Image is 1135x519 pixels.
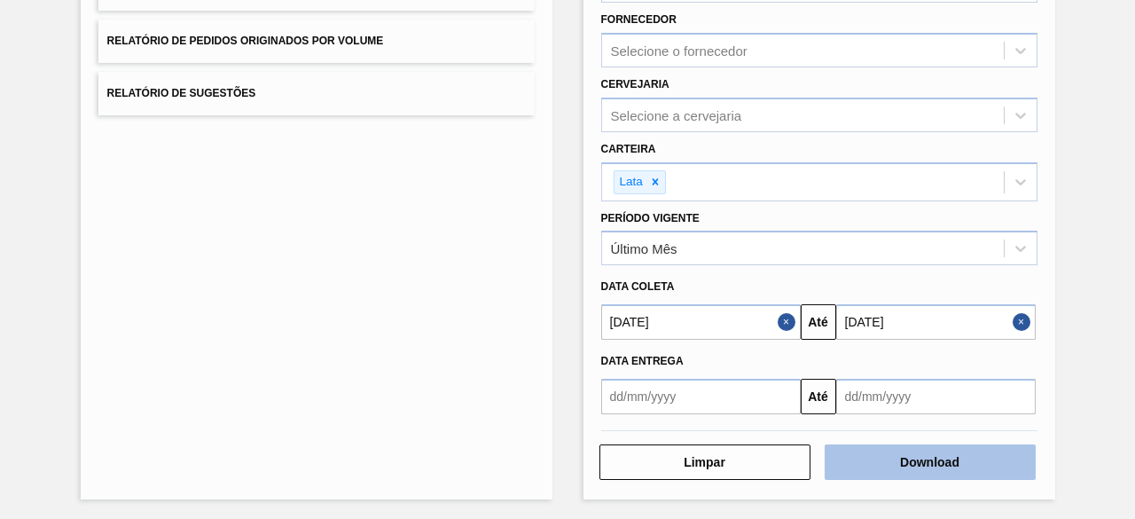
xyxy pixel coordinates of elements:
button: Close [1013,304,1036,340]
button: Download [825,444,1036,480]
span: Relatório de Pedidos Originados por Volume [107,35,384,47]
span: Data entrega [601,355,684,367]
span: Data coleta [601,280,675,293]
button: Close [778,304,801,340]
div: Selecione a cervejaria [611,107,742,122]
button: Limpar [599,444,810,480]
input: dd/mm/yyyy [836,304,1036,340]
span: Relatório de Sugestões [107,87,256,99]
label: Fornecedor [601,13,677,26]
button: Até [801,379,836,414]
button: Relatório de Sugestões [98,72,535,115]
input: dd/mm/yyyy [601,304,801,340]
button: Até [801,304,836,340]
input: dd/mm/yyyy [836,379,1036,414]
div: Último Mês [611,241,677,256]
div: Lata [614,171,646,193]
input: dd/mm/yyyy [601,379,801,414]
label: Carteira [601,143,656,155]
button: Relatório de Pedidos Originados por Volume [98,20,535,63]
label: Período Vigente [601,212,700,224]
label: Cervejaria [601,78,669,90]
div: Selecione o fornecedor [611,43,748,59]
